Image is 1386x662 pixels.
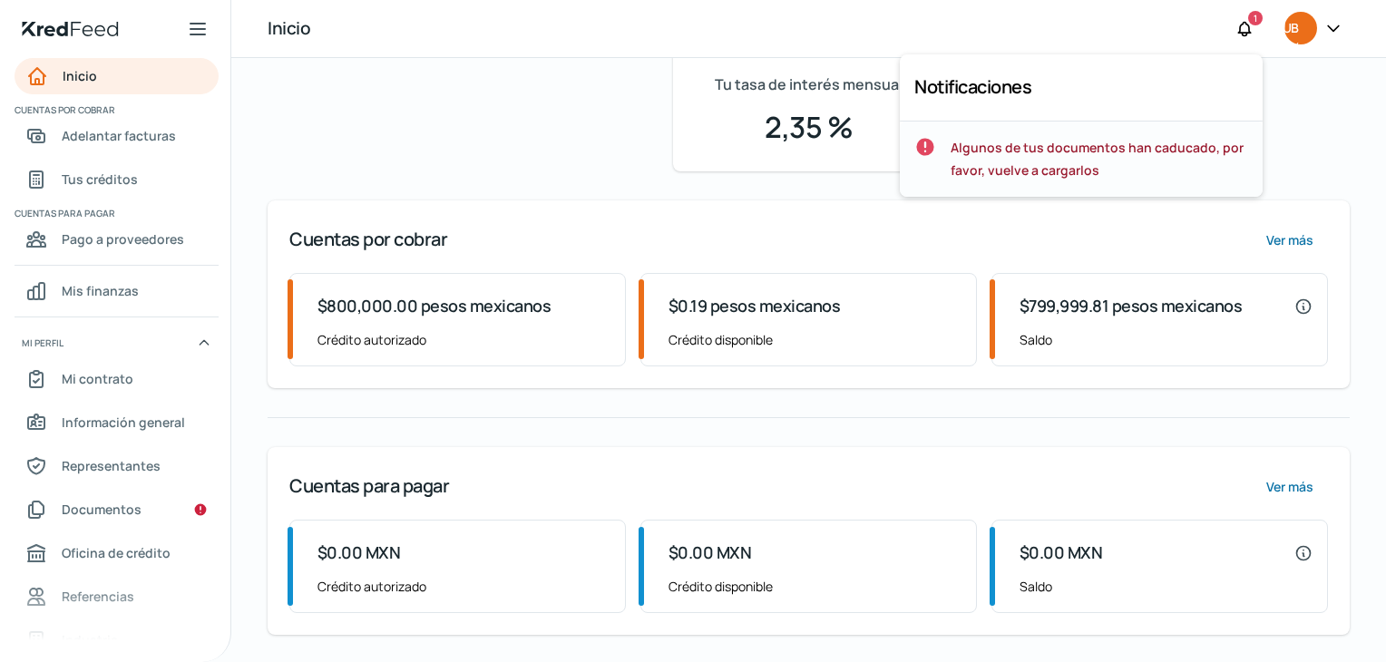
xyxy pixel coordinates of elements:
font: Mi perfil [22,336,63,349]
font: Representantes [62,457,161,474]
font: Pago a proveedores [62,230,184,248]
font: Crédito disponible [669,331,773,348]
font: Tus créditos [62,170,138,188]
font: Algunos de tus documentos han caducado, por favor, vuelve a cargarlos [951,139,1244,179]
button: Ver más [1251,469,1328,505]
font: Inicio [268,16,310,40]
a: Oficina de crédito [15,535,219,571]
font: $0.19 pesos mexicanos [669,295,841,316]
font: 1 [1254,12,1257,24]
font: Cuentas por cobrar [15,103,115,116]
font: Documentos [62,501,142,518]
a: Adelantar facturas [15,118,219,154]
font: $0.00 MXN [1020,541,1103,563]
font: Información general [62,414,185,431]
button: Ver más [1251,222,1328,258]
font: Saldo [1020,331,1052,348]
a: Documentos [15,492,219,528]
font: Ver más [1266,478,1313,495]
font: $799,999.81 pesos mexicanos [1020,295,1243,316]
font: Crédito disponible [669,578,773,595]
font: $800,000.00 pesos mexicanos [317,295,551,316]
a: Mi contrato [15,361,219,397]
a: Pago a proveedores [15,221,219,258]
a: Representantes [15,448,219,484]
font: 2,35 % [765,107,853,147]
font: $0.00 MXN [317,541,401,563]
font: Tu tasa de interés mensual [715,74,903,94]
font: Mis finanzas [62,282,139,299]
font: Crédito autorizado [317,578,426,595]
a: Información general [15,404,219,441]
font: Cuentas por cobrar [289,227,447,251]
font: Notificaciones [914,74,1031,99]
font: Oficina de crédito [62,544,171,561]
a: Tus créditos [15,161,219,198]
font: Cuentas para pagar [15,207,115,219]
a: Referencias [15,579,219,615]
font: Crédito autorizado [317,331,426,348]
a: Mis finanzas [15,273,219,309]
font: Saldo [1020,578,1052,595]
font: $0.00 MXN [669,541,752,563]
font: Referencias [62,588,134,605]
font: Mi contrato [62,370,133,387]
font: Cuentas para pagar [289,473,449,498]
font: Ver más [1266,231,1313,248]
font: Adelantar facturas [62,127,176,144]
font: Industria [62,631,118,648]
a: Industria [15,622,219,658]
a: Inicio [15,58,219,94]
font: Inicio [63,67,97,84]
